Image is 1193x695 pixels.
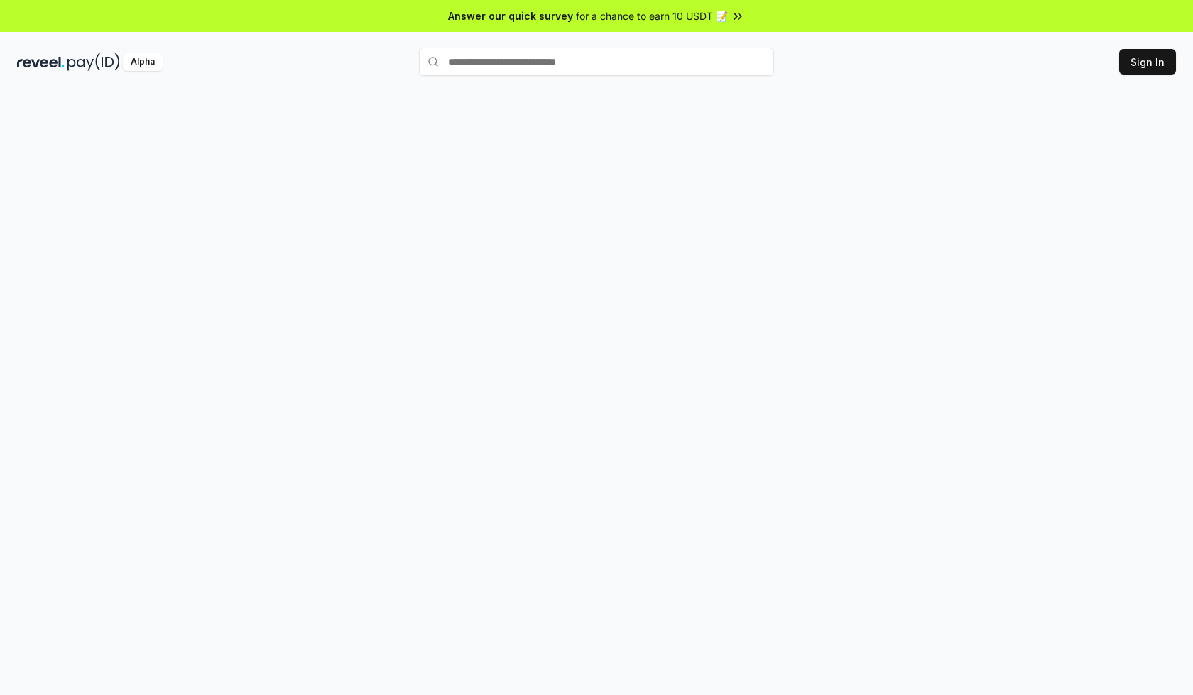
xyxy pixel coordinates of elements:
[67,53,120,71] img: pay_id
[576,9,728,23] span: for a chance to earn 10 USDT 📝
[1119,49,1176,75] button: Sign In
[17,53,65,71] img: reveel_dark
[448,9,573,23] span: Answer our quick survey
[123,53,163,71] div: Alpha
